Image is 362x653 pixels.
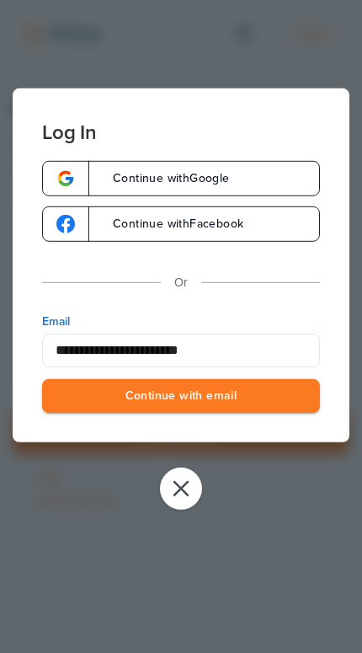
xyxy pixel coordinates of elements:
[42,378,320,413] button: Continue with email
[96,218,243,230] span: Continue with Facebook
[42,206,320,242] a: google-logoContinue withFacebook
[42,313,320,329] label: Email
[174,272,188,293] p: Or
[96,173,230,185] span: Continue with Google
[56,215,75,233] img: google-logo
[160,468,202,510] button: Close
[42,88,320,143] h3: Log In
[56,169,75,188] img: google-logo
[42,161,320,196] a: google-logoContinue withGoogle
[42,333,320,367] input: Email Address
